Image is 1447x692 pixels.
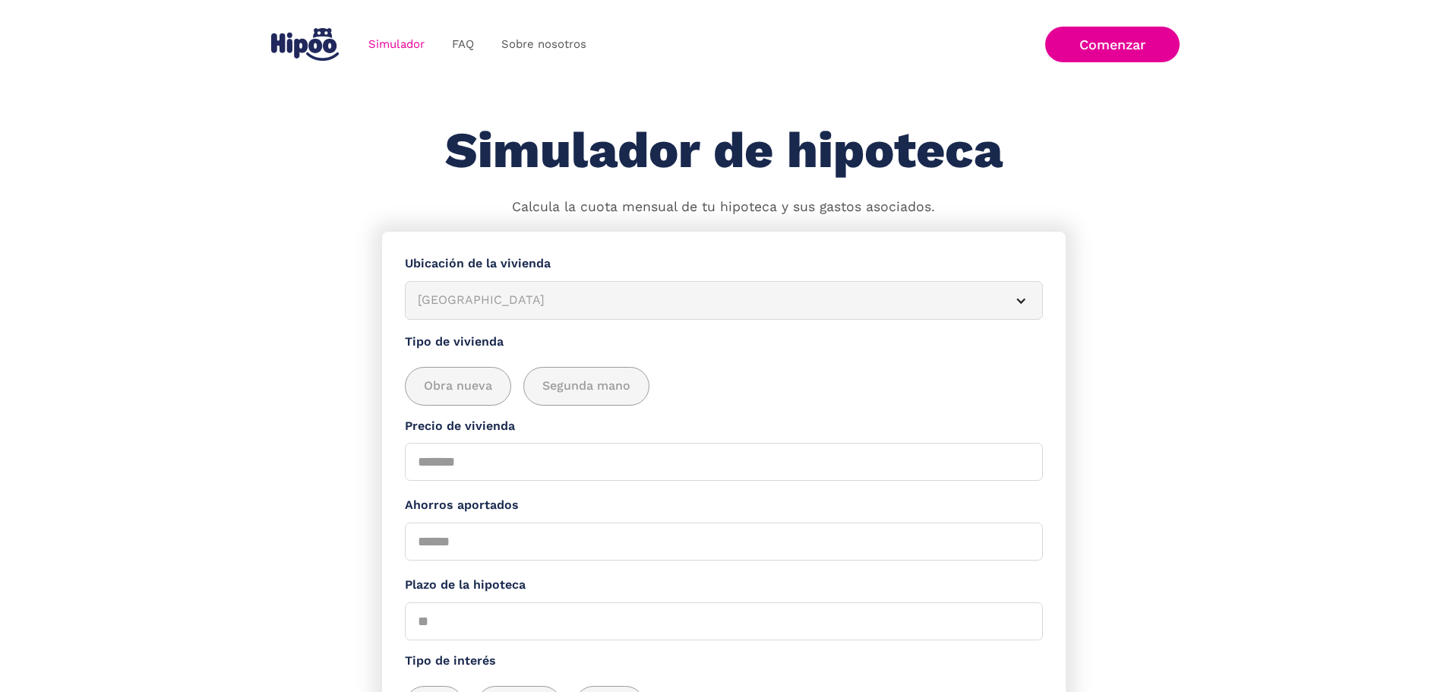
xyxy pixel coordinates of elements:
a: FAQ [438,30,488,59]
label: Precio de vivienda [405,417,1043,436]
article: [GEOGRAPHIC_DATA] [405,281,1043,320]
p: Calcula la cuota mensual de tu hipoteca y sus gastos asociados. [512,197,935,217]
div: add_description_here [405,367,1043,406]
h1: Simulador de hipoteca [445,123,1003,179]
div: [GEOGRAPHIC_DATA] [418,291,994,310]
span: Obra nueva [424,377,492,396]
label: Tipo de interés [405,652,1043,671]
label: Tipo de vivienda [405,333,1043,352]
label: Ahorros aportados [405,496,1043,515]
label: Plazo de la hipoteca [405,576,1043,595]
a: Simulador [355,30,438,59]
span: Segunda mano [542,377,630,396]
a: Comenzar [1045,27,1180,62]
a: home [268,22,343,67]
a: Sobre nosotros [488,30,600,59]
label: Ubicación de la vivienda [405,254,1043,273]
